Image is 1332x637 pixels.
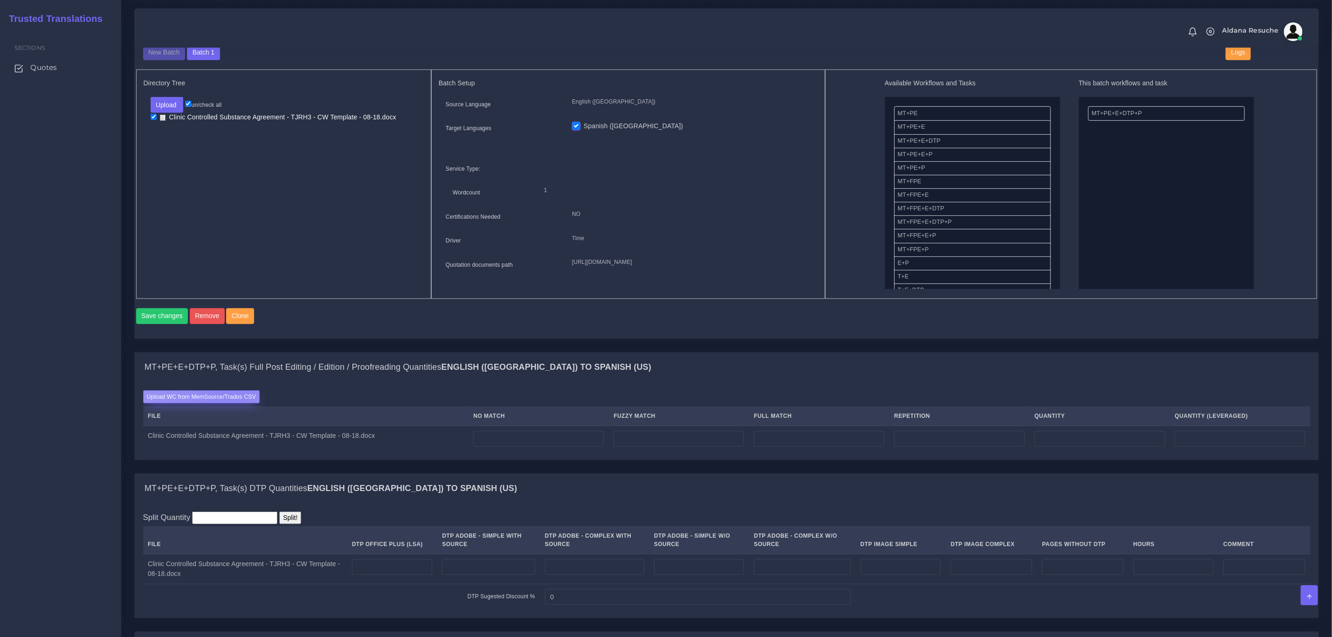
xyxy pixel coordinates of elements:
[442,362,651,372] b: English ([GEOGRAPHIC_DATA]) TO Spanish (US)
[572,209,811,219] p: NO
[584,121,683,131] label: Spanish ([GEOGRAPHIC_DATA])
[1219,526,1311,554] th: Comment
[143,554,347,584] td: Clinic Controlled Substance Agreement - TJRH3 - CW Template - 08-18.docx
[136,308,188,324] button: Save changes
[190,308,225,324] button: Remove
[347,526,437,554] th: DTP Office Plus (LSA)
[14,44,45,51] span: Sections
[143,48,186,55] a: New Batch
[1030,407,1170,426] th: Quantity
[749,407,890,426] th: Full Match
[572,234,811,243] p: Time
[894,270,1051,284] li: T+E
[572,97,811,107] p: English ([GEOGRAPHIC_DATA])
[469,407,609,426] th: No Match
[894,175,1051,189] li: MT+FPE
[468,592,535,601] label: DTP Sugested Discount %
[226,308,254,324] button: Clone
[143,390,260,403] label: Upload WC from MemSource/Trados CSV
[894,229,1051,243] li: MT+FPE+E+P
[1218,22,1306,41] a: Aldana Resucheavatar
[143,407,469,426] th: File
[7,58,114,77] a: Quotes
[1222,27,1279,34] span: Aldana Resuche
[145,362,651,373] h4: MT+PE+E+DTP+P, Task(s) Full Post Editing / Edition / Proofreading Quantities
[749,526,856,554] th: DTP Adobe - Complex W/O Source
[30,62,57,73] span: Quotes
[446,124,491,132] label: Target Languages
[143,45,186,61] button: New Batch
[894,120,1051,134] li: MT+PE+E
[190,308,227,324] a: Remove
[135,353,1318,382] div: MT+PE+E+DTP+P, Task(s) Full Post Editing / Edition / Proofreading QuantitiesEnglish ([GEOGRAPHIC_...
[446,213,501,221] label: Certifications Needed
[143,426,469,452] td: Clinic Controlled Substance Agreement - TJRH3 - CW Template - 08-18.docx
[446,165,480,173] label: Service Type:
[885,79,1060,87] h5: Available Workflows and Tasks
[894,202,1051,216] li: MT+FPE+E+DTP
[439,79,818,87] h5: Batch Setup
[135,382,1318,460] div: MT+PE+E+DTP+P, Task(s) Full Post Editing / Edition / Proofreading QuantitiesEnglish ([GEOGRAPHIC_...
[226,308,255,324] a: Clone
[1129,526,1219,554] th: Hours
[145,484,517,494] h4: MT+PE+E+DTP+P, Task(s) DTP Quantities
[187,45,220,61] button: Batch 1
[446,261,513,269] label: Quotation documents path
[185,101,221,109] label: un/check all
[572,257,811,267] p: [URL][DOMAIN_NAME]
[1226,45,1250,61] button: Logs
[157,113,400,122] a: Clinic Controlled Substance Agreement - TJRH3 - CW Template - 08-18.docx
[143,512,191,523] label: Split Quantity
[279,512,301,524] input: Split!
[185,101,191,107] input: un/check all
[894,106,1051,121] li: MT+PE
[1079,79,1254,87] h5: This batch workflows and task
[1284,22,1303,41] img: avatar
[894,215,1051,229] li: MT+FPE+E+DTP+P
[446,236,461,245] label: Driver
[135,474,1318,504] div: MT+PE+E+DTP+P, Task(s) DTP QuantitiesEnglish ([GEOGRAPHIC_DATA]) TO Spanish (US)
[946,526,1037,554] th: DTP Image Complex
[2,11,103,27] a: Trusted Translations
[1170,407,1311,426] th: Quantity (Leveraged)
[1037,526,1129,554] th: Pages Without DTP
[894,134,1051,148] li: MT+PE+E+DTP
[890,407,1030,426] th: Repetition
[856,526,946,554] th: DTP Image Simple
[446,100,491,109] label: Source Language
[894,188,1051,202] li: MT+FPE+E
[2,13,103,24] h2: Trusted Translations
[135,503,1318,618] div: MT+PE+E+DTP+P, Task(s) DTP QuantitiesEnglish ([GEOGRAPHIC_DATA]) TO Spanish (US)
[151,97,184,113] button: Upload
[894,148,1051,162] li: MT+PE+E+P
[143,526,347,554] th: File
[894,284,1051,298] li: T+E+DTP
[453,188,480,197] label: Wordcount
[894,256,1051,270] li: E+P
[894,161,1051,175] li: MT+PE+P
[144,79,424,87] h5: Directory Tree
[187,48,220,55] a: Batch 1
[609,407,749,426] th: Fuzzy Match
[307,484,517,493] b: English ([GEOGRAPHIC_DATA]) TO Spanish (US)
[437,526,540,554] th: DTP Adobe - Simple With Source
[540,526,649,554] th: DTP Adobe - Complex With Source
[649,526,749,554] th: DTP Adobe - Simple W/O Source
[1231,48,1245,56] span: Logs
[544,186,804,195] p: 1
[1088,106,1245,121] li: MT+PE+E+DTP+P
[894,243,1051,257] li: MT+FPE+P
